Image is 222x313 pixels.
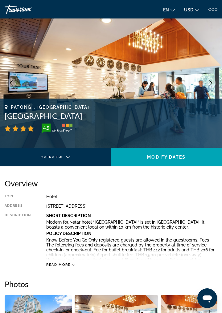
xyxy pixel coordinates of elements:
[206,78,216,88] button: Next image
[46,194,217,199] div: Hotel
[5,204,31,209] div: Address
[46,213,91,218] b: Short Description
[5,194,31,199] div: Type
[11,105,89,110] span: Patong, , [GEOGRAPHIC_DATA]
[163,7,169,12] span: en
[6,78,16,88] button: Previous image
[111,148,222,166] button: Modify Dates
[184,7,193,12] span: USD
[163,5,175,14] button: Change language
[46,220,217,230] p: Modern four-star hotel “[GEOGRAPHIC_DATA]” is set in [GEOGRAPHIC_DATA]. It boasts a convenient lo...
[42,124,72,133] img: trustyou-badge-hor.svg
[147,155,186,160] span: Modify Dates
[46,204,217,209] div: [STREET_ADDRESS]
[197,288,217,308] iframe: Кнопка запуска окна обмена сообщениями
[46,238,217,292] p: Know Before You Go Only registered guests are allowed in the guestrooms. Fees The following fees ...
[5,179,217,188] h2: Overview
[5,213,31,259] div: Description
[40,124,52,132] div: 4.5
[46,263,71,267] span: Read more
[46,262,76,267] button: Read more
[184,5,199,14] button: Change currency
[5,5,51,14] a: Travorium
[5,279,217,289] h2: Photos
[5,111,217,120] h1: [GEOGRAPHIC_DATA]
[46,231,92,236] b: Policy Description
